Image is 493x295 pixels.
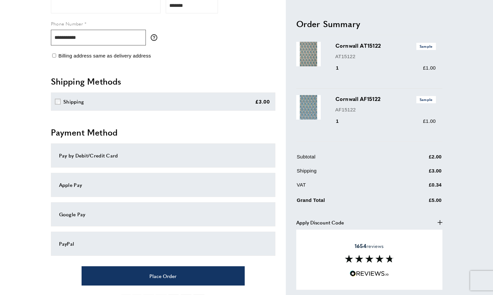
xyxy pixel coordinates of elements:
[296,218,344,226] span: Apply Discount Code
[58,53,151,58] span: Billing address same as delivery address
[335,42,436,50] h3: Cornwall AT15122
[82,266,245,286] button: Place Order
[59,210,267,218] div: Google Pay
[51,20,83,27] span: Phone Number
[51,75,275,87] h2: Shipping Methods
[63,98,84,106] div: Shipping
[335,95,436,103] h3: Cornwall AF15122
[59,181,267,189] div: Apple Pay
[397,195,442,209] td: £5.00
[335,64,348,72] div: 1
[297,181,396,194] td: VAT
[416,96,436,103] span: Sample
[345,255,394,263] img: Reviews section
[397,181,442,194] td: £0.34
[51,126,275,138] h2: Payment Method
[297,167,396,180] td: Shipping
[416,43,436,50] span: Sample
[297,195,396,209] td: Grand Total
[335,106,436,113] p: AF15122
[296,18,442,29] h2: Order Summary
[296,42,321,66] img: Cornwall AT15122
[335,52,436,60] p: AT15122
[59,240,267,248] div: PayPal
[355,243,384,249] span: reviews
[52,54,56,57] input: Billing address same as delivery address
[297,153,396,166] td: Subtotal
[151,34,161,41] button: More information
[350,270,389,277] img: Reviews.io 5 stars
[59,152,267,159] div: Pay by Debit/Credit Card
[255,98,270,106] div: £3.00
[423,118,436,124] span: £1.00
[423,65,436,71] span: £1.00
[296,95,321,120] img: Cornwall AF15122
[355,242,366,250] strong: 1654
[397,167,442,180] td: £3.00
[335,117,348,125] div: 1
[397,153,442,166] td: £2.00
